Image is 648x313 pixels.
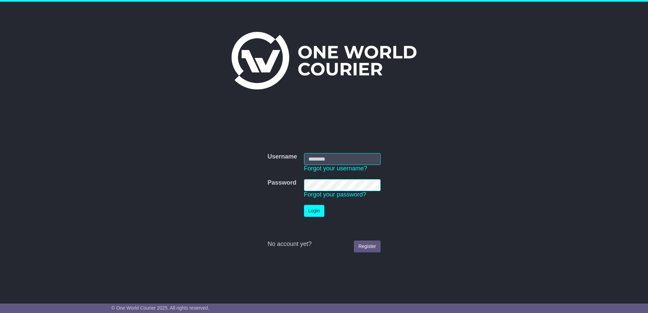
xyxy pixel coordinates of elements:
div: No account yet? [267,241,380,248]
a: Forgot your password? [304,191,366,198]
button: Login [304,205,324,217]
a: Register [354,241,380,252]
a: Forgot your username? [304,165,367,172]
label: Username [267,153,297,161]
img: One World [231,32,417,89]
label: Password [267,179,296,187]
span: © One World Courier 2025. All rights reserved. [112,305,209,311]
